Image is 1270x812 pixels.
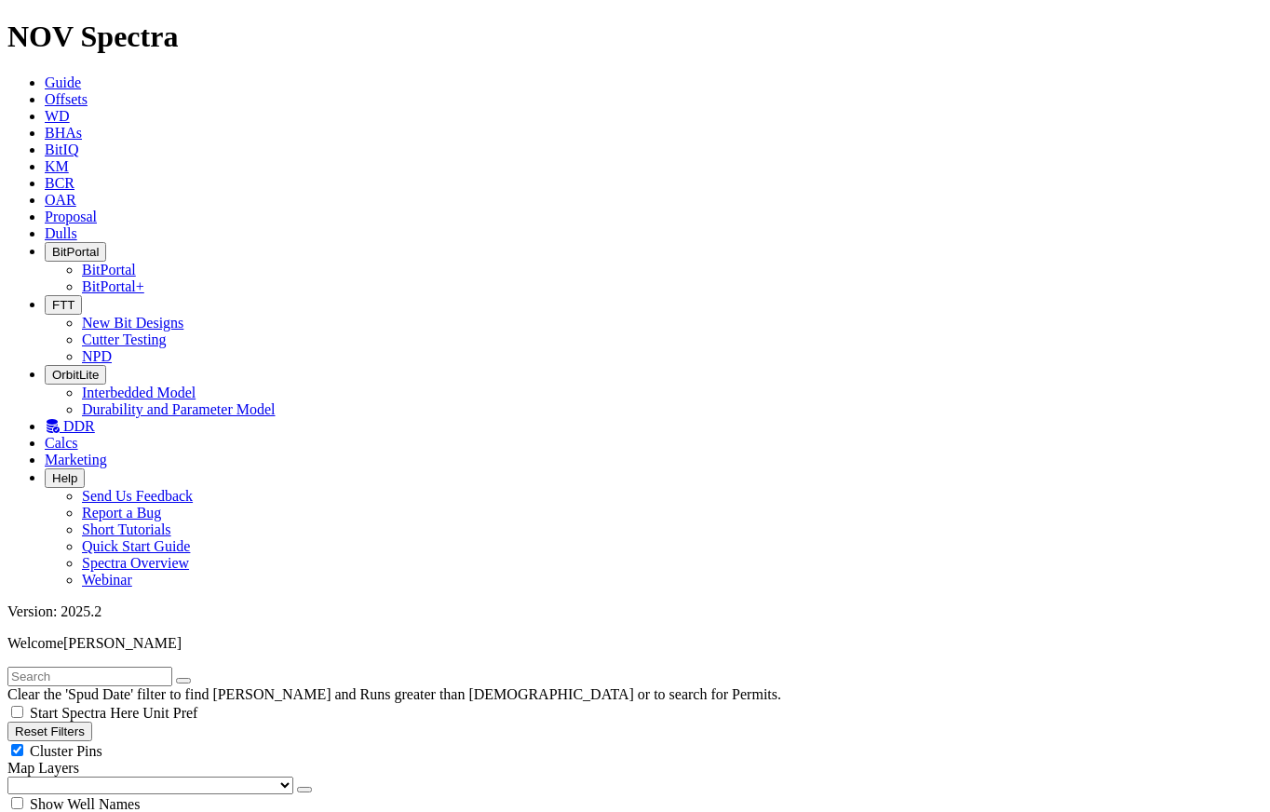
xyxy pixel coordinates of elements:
[82,262,136,277] a: BitPortal
[7,603,1263,620] div: Version: 2025.2
[82,488,193,504] a: Send Us Feedback
[7,722,92,741] button: Reset Filters
[45,468,85,488] button: Help
[45,175,74,191] a: BCR
[82,538,190,554] a: Quick Start Guide
[52,368,99,382] span: OrbitLite
[82,278,144,294] a: BitPortal+
[7,686,781,702] span: Clear the 'Spud Date' filter to find [PERSON_NAME] and Runs greater than [DEMOGRAPHIC_DATA] or to...
[7,760,79,776] span: Map Layers
[63,418,95,434] span: DDR
[7,635,1263,652] p: Welcome
[45,192,76,208] a: OAR
[63,635,182,651] span: [PERSON_NAME]
[45,242,106,262] button: BitPortal
[11,706,23,718] input: Start Spectra Here
[52,298,74,312] span: FTT
[82,315,183,331] a: New Bit Designs
[30,796,140,812] span: Show Well Names
[82,332,167,347] a: Cutter Testing
[82,555,189,571] a: Spectra Overview
[45,452,107,467] a: Marketing
[45,295,82,315] button: FTT
[45,108,70,124] a: WD
[82,348,112,364] a: NPD
[30,705,139,721] span: Start Spectra Here
[45,74,81,90] a: Guide
[142,705,197,721] span: Unit Pref
[82,385,196,400] a: Interbedded Model
[45,435,78,451] a: Calcs
[30,743,102,759] span: Cluster Pins
[52,245,99,259] span: BitPortal
[45,125,82,141] a: BHAs
[82,572,132,588] a: Webinar
[45,158,69,174] a: KM
[7,20,1263,54] h1: NOV Spectra
[45,225,77,241] a: Dulls
[82,521,171,537] a: Short Tutorials
[7,667,172,686] input: Search
[45,142,78,157] a: BitIQ
[45,365,106,385] button: OrbitLite
[82,505,161,521] a: Report a Bug
[45,91,88,107] a: Offsets
[45,209,97,224] a: Proposal
[45,418,95,434] a: DDR
[52,471,77,485] span: Help
[82,401,276,417] a: Durability and Parameter Model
